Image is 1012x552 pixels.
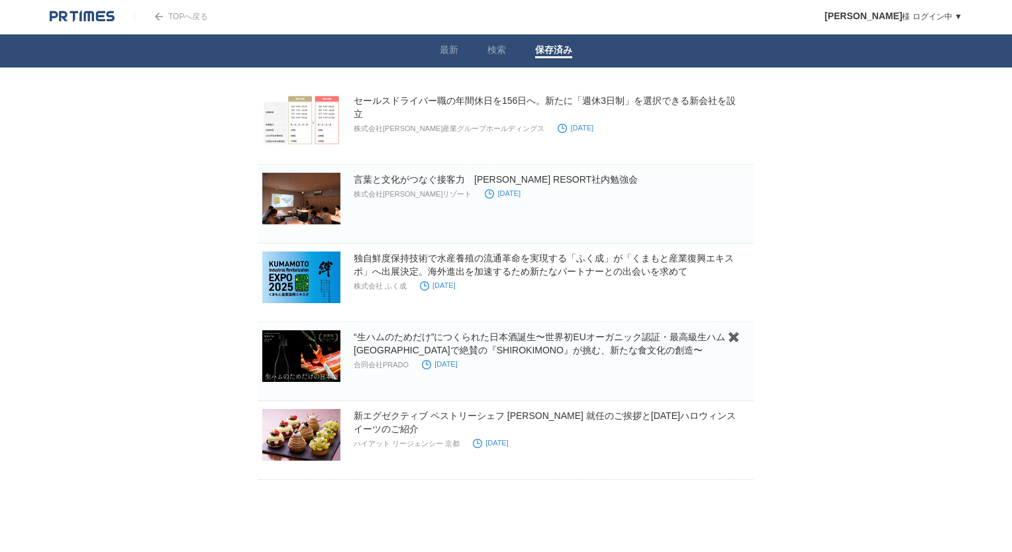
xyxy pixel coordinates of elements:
[354,410,736,434] a: 新エグゼクティブ ペストリーシェフ [PERSON_NAME] 就任のご挨拶と[DATE]ハロウィンスイーツのご紹介
[354,439,460,449] p: ハイアット リージェンシー 京都
[354,332,739,355] a: “生ハムのためだけ”につくられた日本酒誕生〜世界初EUオーガニック認証・最高級生ハム ✖️ [GEOGRAPHIC_DATA]で絶賛の『SHIROKIMONO』が挑む、新たな食文化の創造〜
[558,124,593,132] time: [DATE]
[354,360,409,370] p: 合同会社PRADO
[262,409,340,461] img: 新エグゼクティブ ペストリーシェフ 内海 清 就任のご挨拶と2020ハロウィンスイーツのご紹介
[354,189,472,199] p: 株式会社[PERSON_NAME]リゾート
[825,11,902,21] span: [PERSON_NAME]
[825,12,962,21] a: [PERSON_NAME]様 ログイン中 ▼
[440,44,458,58] a: 最新
[262,94,340,146] img: セールスドライバー職の年間休日を156日へ。新たに「週休3日制」を選択できる新会社を設立
[487,44,506,58] a: 検索
[354,124,544,134] p: 株式会社[PERSON_NAME]産業グループホールディングス
[422,360,458,368] time: [DATE]
[485,189,521,197] time: [DATE]
[134,12,208,21] a: TOPへ戻る
[262,173,340,224] img: 言葉と文化がつなぐ接客力 SEKIYA RESORT社内勉強会
[473,439,509,447] time: [DATE]
[420,281,456,289] time: [DATE]
[155,13,163,21] img: arrow.png
[354,174,638,185] a: 言葉と文化がつなぐ接客力 [PERSON_NAME] RESORT社内勉強会
[354,95,736,119] a: セールスドライバー職の年間休日を156日へ。新たに「週休3日制」を選択できる新会社を設立
[354,253,734,277] a: 独自鮮度保持技術で水産養殖の流通革命を実現する「ふく成」が「くまもと産業復興エキスポ」へ出展決定。海外進出を加速するため新たなパートナーとの出会いを求めて
[535,44,572,58] a: 保存済み
[354,281,407,291] p: 株式会社 ふく成
[50,10,115,23] img: logo.png
[262,252,340,303] img: 独自鮮度保持技術で水産養殖の流通革命を実現する「ふく成」が「くまもと産業復興エキスポ」へ出展決定。海外進出を加速するため新たなパートナーとの出会いを求めて
[262,330,340,382] img: “生ハムのためだけ”につくられた日本酒誕生〜世界初EUオーガニック認証・最高級生ハム ✖️ パリで絶賛の『SHIROKIMONO』が挑む、新たな食文化の創造〜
